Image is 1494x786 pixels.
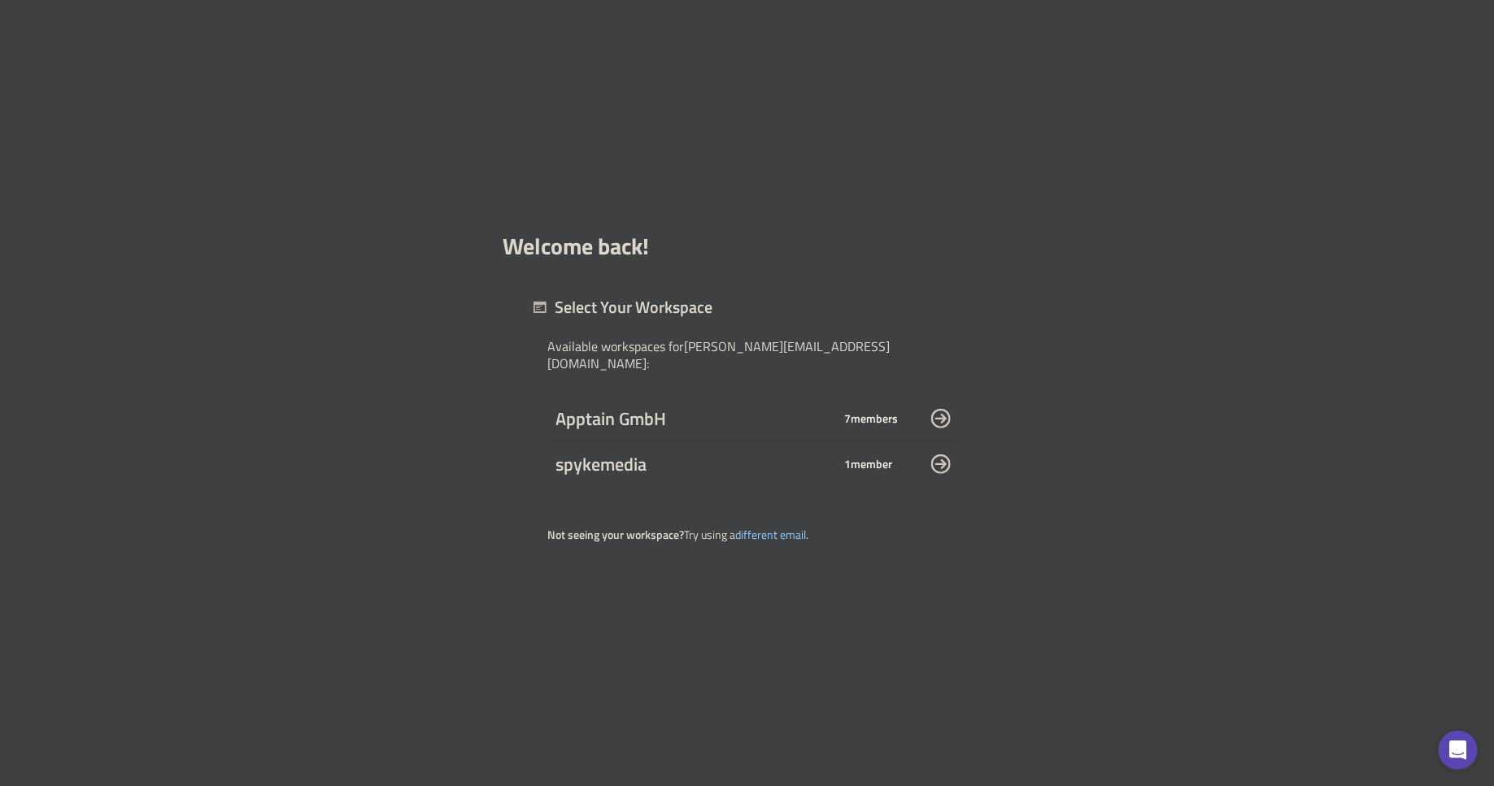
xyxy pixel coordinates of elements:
strong: Not seeing your workspace? [548,526,685,543]
a: different email [736,526,807,543]
span: 1 member [845,457,893,471]
span: 7 member s [845,411,899,426]
div: Select Your Workspace [520,297,713,318]
span: Apptain GmbH [556,407,833,430]
div: Available workspaces for [PERSON_NAME][EMAIL_ADDRESS][DOMAIN_NAME] : [548,338,959,371]
div: Open Intercom Messenger [1439,731,1478,770]
h1: Welcome back! [503,232,650,261]
div: Try using a . [548,528,959,542]
span: spykemedia [556,453,833,476]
